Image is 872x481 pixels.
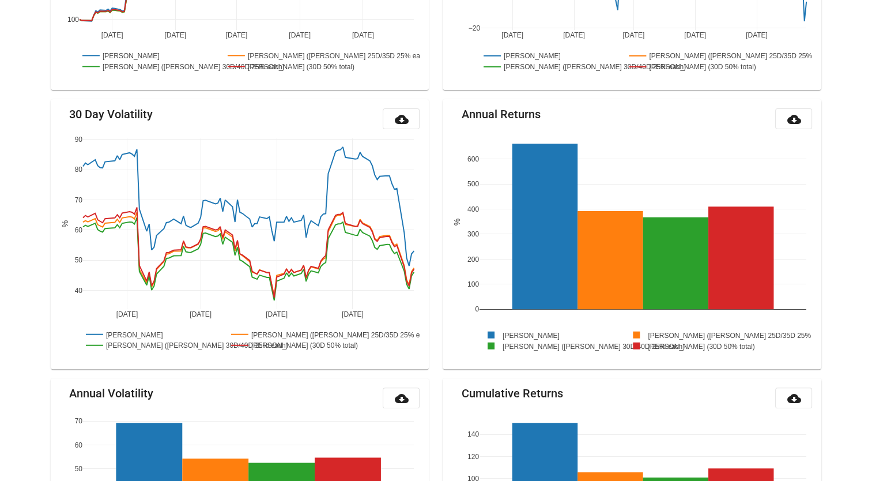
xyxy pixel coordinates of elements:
[648,342,755,350] text: [PERSON_NAME] (30D 50% total)
[787,112,801,126] mat-icon: cloud_download
[69,388,153,399] mat-card-title: Annual Volatility
[394,392,408,405] mat-icon: cloud_download
[69,108,153,120] mat-card-title: 30 Day Volatility
[394,112,408,126] mat-icon: cloud_download
[787,392,801,405] mat-icon: cloud_download
[461,108,540,120] mat-card-title: Annual Returns
[461,388,563,399] mat-card-title: Cumulative Returns
[650,63,756,71] text: [PERSON_NAME] (30D 50% total)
